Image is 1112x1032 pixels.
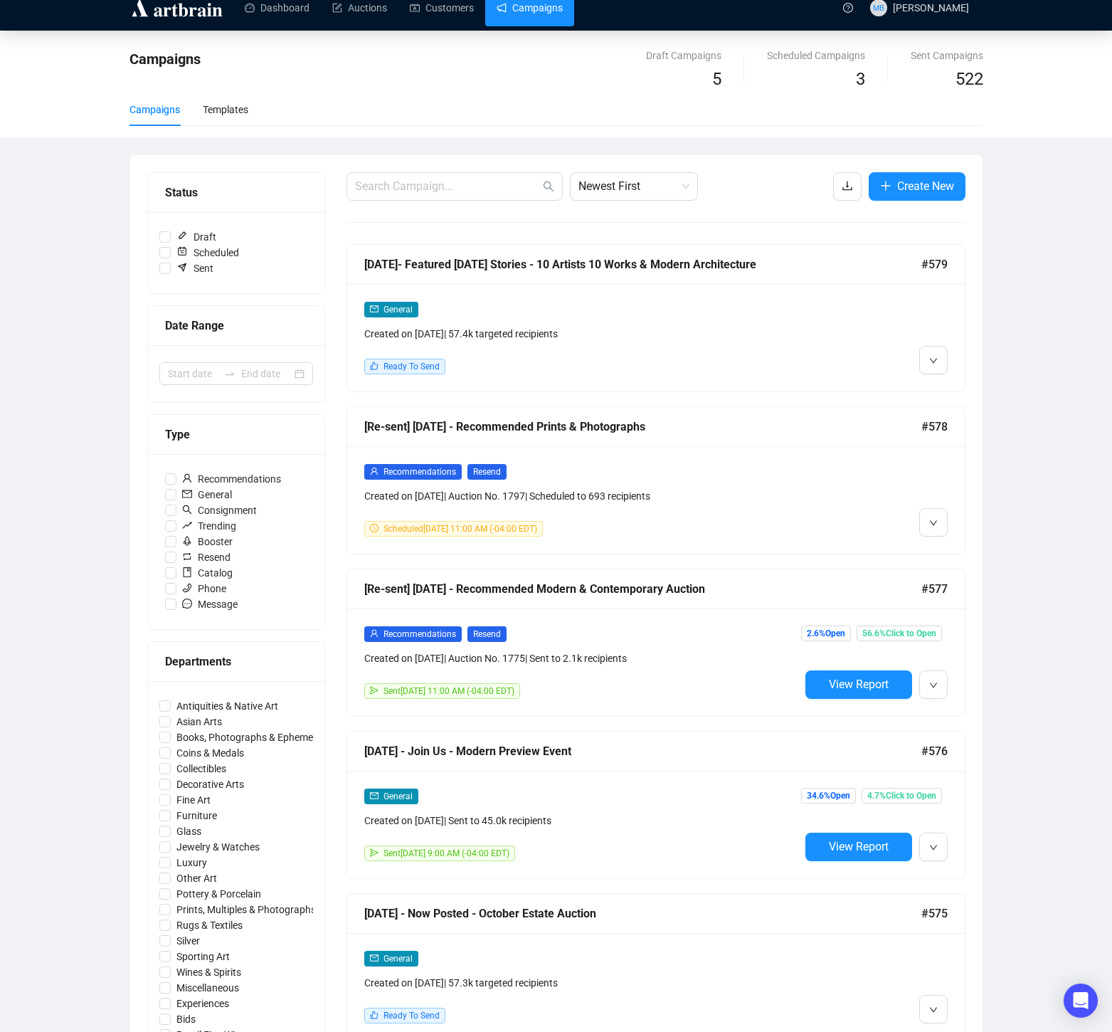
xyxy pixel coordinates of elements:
[364,651,800,666] div: Created on [DATE] | Auction No. 1775 | Sent to 2.1k recipients
[383,305,413,315] span: General
[370,954,378,962] span: mail
[176,471,287,487] span: Recommendations
[176,596,243,612] span: Message
[897,177,954,195] span: Create New
[383,362,440,372] span: Ready To Send
[129,51,201,68] span: Campaigns
[171,902,322,917] span: Prints, Multiples & Photographs
[364,813,800,828] div: Created on [DATE] | Sent to 45.0k recipients
[346,406,965,554] a: [Re-sent] [DATE] - Recommended Prints & Photographs#578userRecommendationsResendCreated on [DATE]...
[383,686,514,696] span: Sent [DATE] 11:00 AM (-04:00 EDT)
[171,823,207,839] span: Glass
[370,629,378,638] span: user
[171,792,216,808] span: Fine Art
[929,681,938,690] span: down
[168,366,218,381] input: Start date
[364,975,800,991] div: Created on [DATE] | 57.3k targeted recipients
[346,731,965,879] a: [DATE] - Join Us - Modern Preview Event#576mailGeneralCreated on [DATE]| Sent to 45.0k recipients...
[364,326,800,342] div: Created on [DATE] | 57.4k targeted recipients
[929,519,938,527] span: down
[182,552,192,562] span: retweet
[182,567,192,577] span: book
[171,714,228,730] span: Asian Arts
[921,580,948,598] span: #577
[921,418,948,436] span: #578
[712,69,721,89] span: 5
[171,698,284,714] span: Antiquities & Native Art
[869,172,965,201] button: Create New
[829,678,889,691] span: View Report
[805,833,912,861] button: View Report
[176,549,236,565] span: Resend
[182,489,192,499] span: mail
[171,980,245,996] span: Miscellaneous
[176,518,242,534] span: Trending
[370,1011,378,1019] span: like
[856,69,865,89] span: 3
[171,839,265,855] span: Jewelry & Watches
[171,745,250,761] span: Coins & Medals
[893,2,969,14] span: [PERSON_NAME]
[165,653,307,670] div: Departments
[955,69,983,89] span: 522
[182,473,192,483] span: user
[364,580,921,598] div: [Re-sent] [DATE] - Recommended Modern & Contemporary Auction
[346,569,965,717] a: [Re-sent] [DATE] - Recommended Modern & Contemporary Auction#577userRecommendationsResendCreated ...
[171,949,235,964] span: Sporting Art
[921,256,948,273] span: #579
[370,467,378,475] span: user
[1064,984,1098,1018] div: Open Intercom Messenger
[383,791,413,801] span: General
[171,761,232,776] span: Collectibles
[182,536,192,546] span: rocket
[543,181,554,192] span: search
[171,964,247,980] span: Wines & Spirits
[801,626,851,641] span: 2.6% Open
[911,48,983,63] div: Sent Campaigns
[383,524,537,534] span: Scheduled [DATE] 11:00 AM (-04:00 EDT)
[176,565,238,581] span: Catalog
[370,524,378,532] span: clock-circle
[929,1006,938,1014] span: down
[370,686,378,695] span: send
[171,245,245,260] span: Scheduled
[370,305,378,313] span: mail
[767,48,865,63] div: Scheduled Campaigns
[364,256,921,273] div: [DATE]- Featured [DATE] Stories - 10 Artists 10 Works & Modern Architecture
[929,357,938,365] span: down
[171,917,248,933] span: Rugs & Textiles
[355,178,540,195] input: Search Campaign...
[129,102,180,117] div: Campaigns
[383,954,413,964] span: General
[171,886,267,902] span: Pottery & Porcelain
[171,855,213,870] span: Luxury
[176,487,238,502] span: General
[880,180,891,191] span: plus
[843,3,853,13] span: question-circle
[921,905,948,922] span: #575
[165,426,307,443] div: Type
[176,534,238,549] span: Booster
[171,260,219,276] span: Sent
[171,933,206,949] span: Silver
[224,368,235,379] span: to
[873,1,884,14] span: MB
[171,776,250,792] span: Decorative Arts
[165,184,307,201] div: Status
[383,848,509,858] span: Sent [DATE] 9:00 AM (-04:00 EDT)
[203,102,248,117] div: Templates
[383,1011,440,1021] span: Ready To Send
[241,366,292,381] input: End date
[364,742,921,760] div: [DATE] - Join Us - Modern Preview Event
[921,742,948,760] span: #576
[364,488,800,504] div: Created on [DATE] | Auction No. 1797 | Scheduled to 693 recipients
[176,502,263,518] span: Consignment
[370,362,378,370] span: like
[646,48,721,63] div: Draft Campaigns
[165,317,307,335] div: Date Range
[171,730,328,745] span: Books, Photographs & Ephemera
[364,905,921,922] div: [DATE] - Now Posted - October Estate Auction
[224,368,235,379] span: swap-right
[467,464,507,480] span: Resend
[578,173,689,200] span: Newest First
